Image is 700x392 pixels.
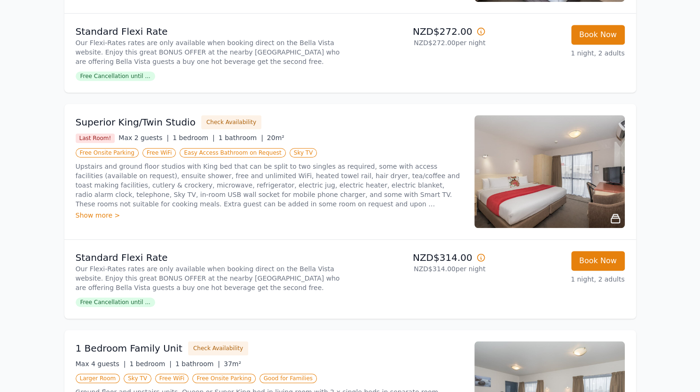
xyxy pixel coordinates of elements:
p: NZD$272.00 [354,25,486,38]
h3: Superior King/Twin Studio [76,116,196,129]
span: 1 bathroom | [175,360,220,368]
span: Good for Families [260,374,317,383]
span: 37m² [224,360,241,368]
p: Upstairs and ground floor studios with King bed that can be split to two singles as required, som... [76,162,463,209]
p: 1 night, 2 adults [493,48,625,58]
button: Check Availability [201,115,261,129]
span: Sky TV [290,148,317,157]
p: 1 night, 2 adults [493,274,625,284]
p: NZD$314.00 per night [354,264,486,274]
div: Show more > [76,211,463,220]
span: Free Onsite Parking [192,374,255,383]
p: NZD$314.00 [354,251,486,264]
span: Max 4 guests | [76,360,126,368]
span: Max 2 guests | [118,134,169,141]
span: Easy Access Bathroom on Request [180,148,285,157]
span: 20m² [267,134,284,141]
span: 1 bathroom | [219,134,263,141]
button: Check Availability [188,341,248,355]
span: Free Cancellation until ... [76,71,155,81]
span: Sky TV [124,374,151,383]
button: Book Now [571,251,625,271]
p: Our Flexi-Rates rates are only available when booking direct on the Bella Vista website. Enjoy th... [76,38,346,66]
h3: 1 Bedroom Family Unit [76,342,182,355]
p: Standard Flexi Rate [76,25,346,38]
span: Free WiFi [142,148,176,157]
span: 1 bedroom | [129,360,172,368]
span: 1 bedroom | [173,134,215,141]
span: Free WiFi [155,374,189,383]
span: Free Cancellation until ... [76,298,155,307]
p: Our Flexi-Rates rates are only available when booking direct on the Bella Vista website. Enjoy th... [76,264,346,292]
span: Larger Room [76,374,120,383]
span: Free Onsite Parking [76,148,139,157]
span: Last Room! [76,133,115,143]
p: Standard Flexi Rate [76,251,346,264]
button: Book Now [571,25,625,45]
p: NZD$272.00 per night [354,38,486,47]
